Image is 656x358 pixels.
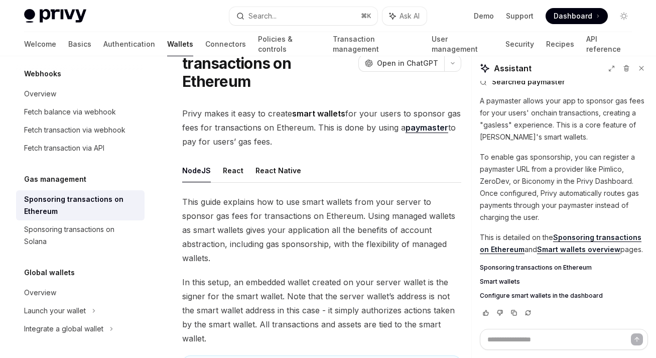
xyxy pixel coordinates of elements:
[631,333,643,345] button: Send message
[616,8,632,24] button: Toggle dark mode
[167,32,193,56] a: Wallets
[24,68,61,80] h5: Webhooks
[586,32,632,56] a: API reference
[494,62,532,74] span: Assistant
[24,193,139,217] div: Sponsoring transactions on Ethereum
[24,142,104,154] div: Fetch transaction via API
[480,278,648,286] a: Smart wallets
[182,106,461,149] span: Privy makes it easy to create for your users to sponsor gas fees for transactions on Ethereum. Th...
[480,264,592,272] span: Sponsoring transactions on Ethereum
[16,85,145,103] a: Overview
[480,77,648,87] button: Searched paymaster
[255,159,301,182] button: React Native
[361,12,371,20] span: ⌘ K
[24,287,56,299] div: Overview
[333,32,420,56] a: Transaction management
[400,11,420,21] span: Ask AI
[24,9,86,23] img: light logo
[24,323,103,335] div: Integrate a global wallet
[505,32,534,56] a: Security
[480,95,648,143] p: A paymaster allows your app to sponsor gas fees for your users' onchain transactions, creating a ...
[16,121,145,139] a: Fetch transaction via webhook
[248,10,277,22] div: Search...
[182,195,461,265] span: This guide explains how to use smart wallets from your server to sponsor gas fees for transaction...
[24,223,139,248] div: Sponsoring transactions on Solana
[24,305,86,317] div: Launch your wallet
[182,159,211,182] button: NodeJS
[480,231,648,256] p: This is detailed on the and pages.
[474,11,494,21] a: Demo
[406,123,448,133] a: paymaster
[24,32,56,56] a: Welcome
[537,245,620,254] a: Smart wallets overview
[258,32,321,56] a: Policies & controls
[16,220,145,251] a: Sponsoring transactions on Solana
[358,55,444,72] button: Open in ChatGPT
[480,264,648,272] a: Sponsoring transactions on Ethereum
[24,88,56,100] div: Overview
[103,32,155,56] a: Authentication
[16,139,145,157] a: Fetch transaction via API
[480,292,603,300] span: Configure smart wallets in the dashboard
[480,233,641,254] a: Sponsoring transactions on Ethereum
[554,11,592,21] span: Dashboard
[24,173,86,185] h5: Gas management
[205,32,246,56] a: Connectors
[223,159,243,182] button: React
[182,275,461,345] span: In this setup, an embedded wallet created on your server wallet is the signer for the smart walle...
[546,32,574,56] a: Recipes
[506,11,534,21] a: Support
[432,32,493,56] a: User management
[546,8,608,24] a: Dashboard
[480,292,648,300] a: Configure smart wallets in the dashboard
[492,77,565,87] span: Searched paymaster
[480,278,520,286] span: Smart wallets
[480,151,648,223] p: To enable gas sponsorship, you can register a paymaster URL from a provider like Pimlico, ZeroDev...
[16,103,145,121] a: Fetch balance via webhook
[292,108,345,118] strong: smart wallets
[229,7,377,25] button: Search...⌘K
[24,106,116,118] div: Fetch balance via webhook
[16,190,145,220] a: Sponsoring transactions on Ethereum
[24,124,125,136] div: Fetch transaction via webhook
[377,58,438,68] span: Open in ChatGPT
[68,32,91,56] a: Basics
[24,267,75,279] h5: Global wallets
[16,284,145,302] a: Overview
[182,36,354,90] h1: Sponsoring transactions on Ethereum
[382,7,427,25] button: Ask AI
